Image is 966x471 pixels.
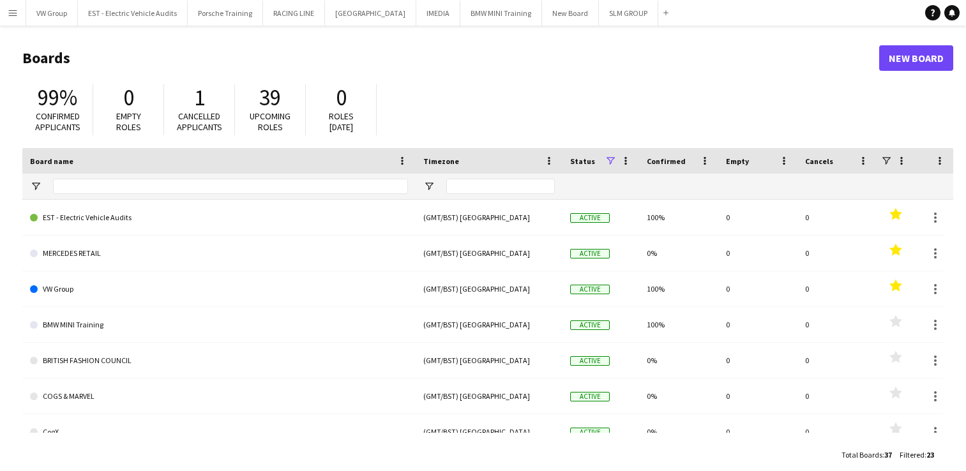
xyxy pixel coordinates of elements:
h1: Boards [22,49,879,68]
div: 0 [797,200,877,235]
a: EST - Electric Vehicle Audits [30,200,408,235]
button: EST - Electric Vehicle Audits [78,1,188,26]
div: 100% [639,271,718,306]
div: 0 [718,378,797,414]
a: CogX [30,414,408,450]
div: (GMT/BST) [GEOGRAPHIC_DATA] [416,414,562,449]
a: BRITISH FASHION COUNCIL [30,343,408,378]
div: 0 [797,414,877,449]
span: 39 [259,84,281,112]
div: (GMT/BST) [GEOGRAPHIC_DATA] [416,200,562,235]
div: 100% [639,307,718,342]
span: 0 [123,84,134,112]
div: 0% [639,235,718,271]
button: New Board [542,1,599,26]
span: Active [570,285,610,294]
div: 0% [639,378,718,414]
div: 0 [718,235,797,271]
span: Confirmed [647,156,686,166]
span: Cancelled applicants [177,110,222,133]
div: (GMT/BST) [GEOGRAPHIC_DATA] [416,343,562,378]
input: Timezone Filter Input [446,179,555,194]
span: Confirmed applicants [35,110,80,133]
span: Board name [30,156,73,166]
span: Active [570,320,610,330]
button: BMW MINI Training [460,1,542,26]
div: 0 [718,343,797,378]
div: (GMT/BST) [GEOGRAPHIC_DATA] [416,378,562,414]
span: Upcoming roles [250,110,291,133]
div: (GMT/BST) [GEOGRAPHIC_DATA] [416,271,562,306]
button: Open Filter Menu [30,181,42,192]
span: Total Boards [841,450,882,460]
a: VW Group [30,271,408,307]
a: New Board [879,45,953,71]
div: 0 [718,414,797,449]
button: [GEOGRAPHIC_DATA] [325,1,416,26]
a: MERCEDES RETAIL [30,235,408,271]
span: Filtered [900,450,924,460]
div: 0 [797,307,877,342]
span: Timezone [423,156,459,166]
div: 100% [639,200,718,235]
span: 23 [926,450,934,460]
span: 99% [38,84,77,112]
div: 0 [797,235,877,271]
span: 1 [194,84,205,112]
input: Board name Filter Input [53,179,408,194]
div: 0 [718,271,797,306]
div: 0 [797,343,877,378]
div: (GMT/BST) [GEOGRAPHIC_DATA] [416,235,562,271]
span: Active [570,249,610,258]
button: Porsche Training [188,1,263,26]
span: Active [570,356,610,366]
span: Cancels [805,156,833,166]
div: 0 [797,378,877,414]
button: SLM GROUP [599,1,658,26]
span: Roles [DATE] [329,110,354,133]
div: : [900,442,934,467]
div: (GMT/BST) [GEOGRAPHIC_DATA] [416,307,562,342]
div: 0% [639,343,718,378]
div: 0 [718,307,797,342]
button: IMEDIA [416,1,460,26]
button: RACING LINE [263,1,325,26]
span: 0 [336,84,347,112]
div: 0 [797,271,877,306]
span: Empty [726,156,749,166]
a: COGS & MARVEL [30,378,408,414]
div: 0 [718,200,797,235]
span: Active [570,392,610,401]
span: Active [570,213,610,223]
span: 37 [884,450,892,460]
div: 0% [639,414,718,449]
div: : [841,442,892,467]
span: Active [570,428,610,437]
span: Empty roles [116,110,141,133]
button: VW Group [26,1,78,26]
span: Status [570,156,595,166]
button: Open Filter Menu [423,181,435,192]
a: BMW MINI Training [30,307,408,343]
